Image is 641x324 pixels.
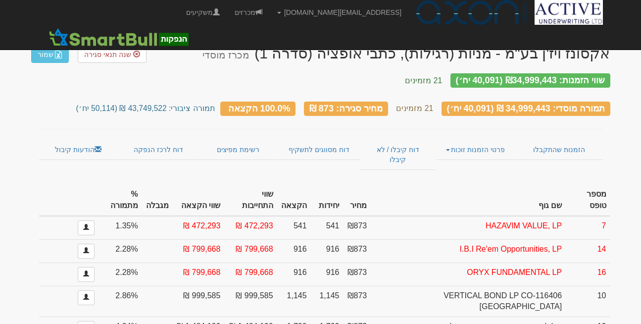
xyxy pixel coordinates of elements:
td: 999,585 ₪ [224,286,277,317]
a: רשימת מפיצים [198,139,277,160]
td: 916 [277,239,311,263]
td: 799,668 ₪ [224,239,277,263]
small: מכרז מוסדי [202,50,249,60]
small: 21 מזמינים [405,76,442,85]
td: 472,293 ₪ [224,216,277,240]
td: 999,585 ₪ [173,286,225,317]
a: פרטי הזמנות זוכות [436,139,515,160]
a: הודעות קיבול [39,139,118,160]
td: 2.28% [99,239,142,263]
a: דוח קיבלו / לא קיבלו [360,139,435,170]
td: 799,668 ₪ [173,263,225,286]
td: HAZAVIM VALUE, LP [371,216,566,240]
td: 2.28% [99,263,142,286]
th: שווי הקצאה [173,185,225,216]
td: ₪873 [344,216,371,240]
small: 21 מזמינים [396,104,433,112]
td: I.B.I Re'em Opportunities, LP [371,239,566,263]
th: הקצאה [277,185,311,216]
td: 472,293 ₪ [173,216,225,240]
th: יחידות [311,185,344,216]
td: ₪873 [344,263,371,286]
th: מספר טופס [566,185,610,216]
td: 1.35% [99,216,142,240]
td: 799,668 ₪ [173,239,225,263]
div: תמורה מוסדי: 34,999,443 ₪ (40,091 יח׳) [442,102,610,116]
a: שמור [31,46,69,63]
td: VERTICAL BOND LP CO-116406 [GEOGRAPHIC_DATA] [371,286,566,317]
img: סמארטבול - מערכת לניהול הנפקות [46,27,192,47]
td: 1,145 [277,286,311,317]
td: 16 [566,263,610,286]
th: מחיר [344,185,371,216]
td: 799,668 ₪ [224,263,277,286]
a: דוח מסווגים לתשקיף [278,139,360,160]
td: 14 [566,239,610,263]
td: 1,145 [311,286,344,317]
a: שנה תנאי סגירה [78,46,147,63]
td: ₪873 [344,239,371,263]
th: שם גוף [371,185,566,216]
th: % מתמורה [99,185,142,216]
div: שווי הזמנות: ₪34,999,443 (40,091 יח׳) [450,73,610,88]
img: excel-file-white.png [54,51,62,58]
td: 541 [311,216,344,240]
span: שנה תנאי סגירה [84,51,131,58]
td: ORYX FUNDAMENTAL LP [371,263,566,286]
th: שווי התחייבות [224,185,277,216]
td: 916 [277,263,311,286]
div: אקסונז ויז'ן בע''מ - מניות (רגילות), כתבי אופציה (סדרה 1) - הנפקה לציבור [202,45,610,61]
th: מגבלה [142,185,173,216]
span: 100.0% הקצאה כולל מגבלות [228,103,291,113]
td: 10 [566,286,610,317]
div: מחיר סגירה: 873 ₪ [304,102,388,116]
td: 916 [311,239,344,263]
td: 7 [566,216,610,240]
small: תמורה ציבורי: 43,749,522 ₪ (50,114 יח׳) [76,104,215,112]
a: דוח לרכז הנפקה [118,139,198,160]
td: 541 [277,216,311,240]
a: הזמנות שהתקבלו [515,139,602,160]
td: 916 [311,263,344,286]
td: 2.86% [99,286,142,317]
td: ₪873 [344,286,371,317]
